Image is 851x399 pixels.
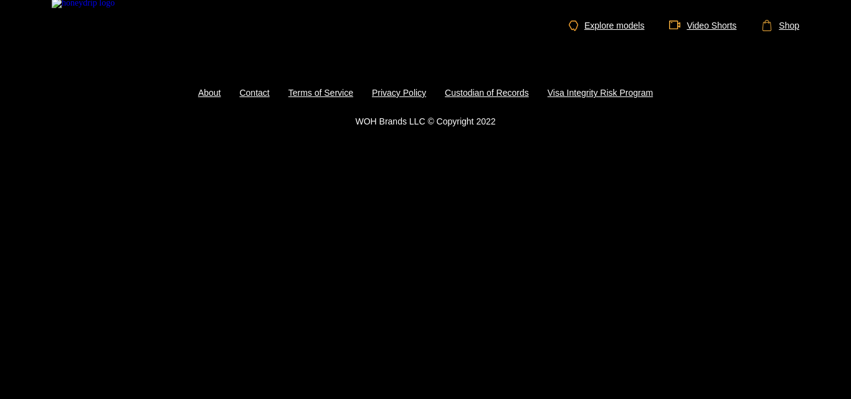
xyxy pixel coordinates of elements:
[669,22,687,32] span: video-camera
[569,21,645,31] a: Explore models
[372,88,426,98] a: Privacy Policy
[445,88,529,98] a: Custodian of Records
[548,88,653,98] a: Visa Integrity Risk Program
[761,20,799,31] a: Shop
[669,19,736,32] a: Video Shorts
[239,88,269,98] a: Contact
[198,88,221,98] a: About
[288,88,353,98] a: Terms of Service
